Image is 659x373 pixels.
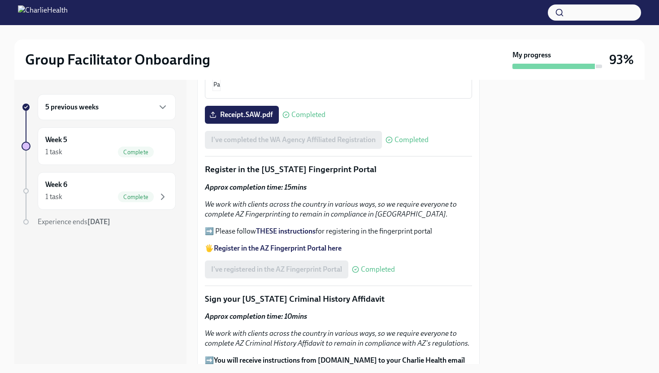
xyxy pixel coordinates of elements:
a: Week 61 taskComplete [22,172,176,210]
strong: Approx completion time: 10mins [205,312,307,321]
img: CharlieHealth [18,5,68,20]
strong: Approx completion time: 15mins [205,183,307,191]
span: Receipt.SAW.pdf [211,110,273,119]
h6: Week 5 [45,135,67,145]
span: Complete [118,149,154,156]
h2: Group Facilitator Onboarding [25,51,210,69]
a: Register in the AZ Fingerprint Portal here [214,244,342,252]
label: Receipt.SAW.pdf [205,106,279,124]
span: Experience ends [38,217,110,226]
a: Week 51 taskComplete [22,127,176,165]
span: Completed [395,136,429,143]
p: 🖐️ [205,243,472,253]
div: 1 task [45,147,62,157]
p: ➡️ Please follow for registering in the fingerprint portal [205,226,472,236]
h3: 93% [609,52,634,68]
p: Register in the [US_STATE] Fingerprint Portal [205,164,472,175]
span: Complete [118,194,154,200]
em: We work with clients across the country in various ways, so we require everyone to complete AZ Cr... [205,329,470,347]
strong: [DATE] [87,217,110,226]
p: Sign your [US_STATE] Criminal History Affidavit [205,293,472,305]
h6: 5 previous weeks [45,102,99,112]
a: THESE instructions [256,227,316,235]
strong: My progress [512,50,551,60]
div: 5 previous weeks [38,94,176,120]
h6: Week 6 [45,180,67,190]
div: 1 task [45,192,62,202]
span: Completed [291,111,325,118]
em: We work with clients across the country in various ways, so we require everyone to complete AZ Fi... [205,200,457,218]
span: Completed [361,266,395,273]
